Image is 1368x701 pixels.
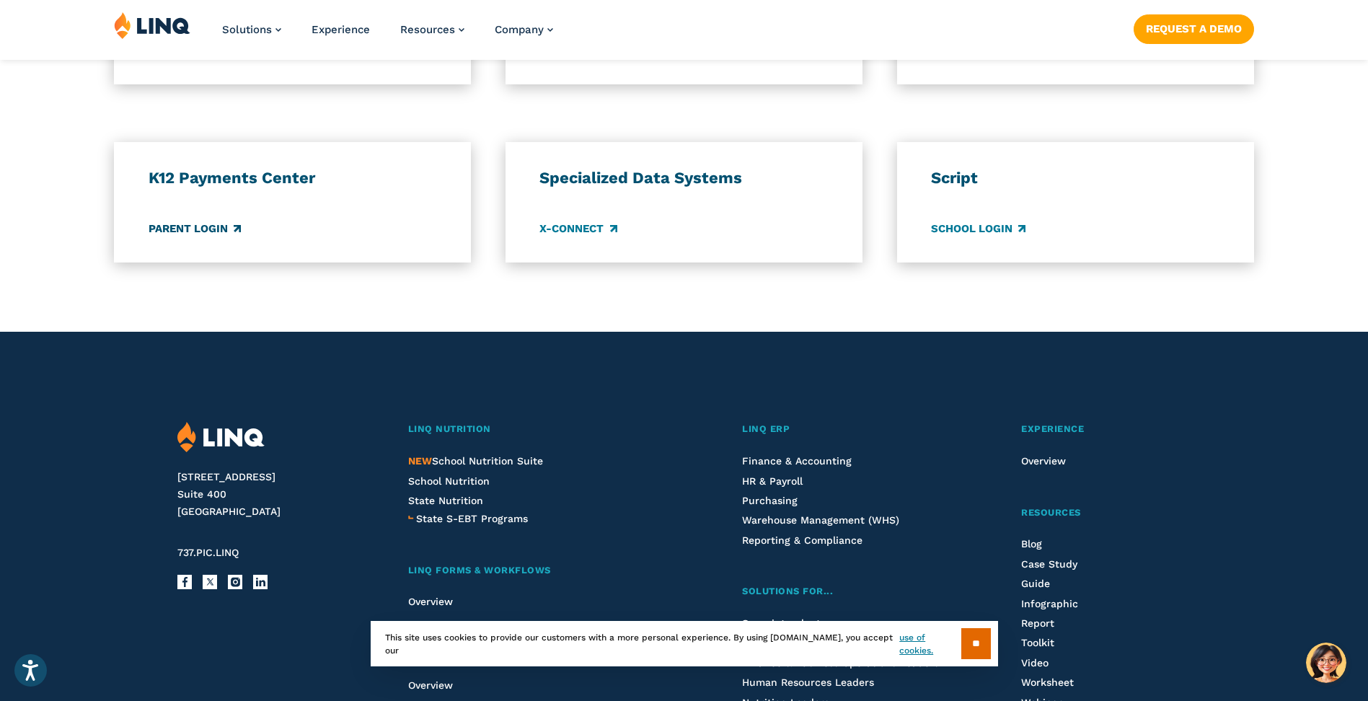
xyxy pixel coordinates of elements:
[495,23,553,36] a: Company
[312,23,370,36] a: Experience
[1021,507,1081,518] span: Resources
[1021,538,1042,550] a: Blog
[408,423,491,434] span: LINQ Nutrition
[742,423,790,434] span: LINQ ERP
[408,679,453,691] a: Overview
[203,575,217,589] a: X
[400,23,455,36] span: Resources
[408,422,667,437] a: LINQ Nutrition
[114,12,190,39] img: LINQ | K‑12 Software
[177,575,192,589] a: Facebook
[742,617,826,629] a: Superintendents
[177,547,239,558] span: 737.PIC.LINQ
[228,575,242,589] a: Instagram
[416,513,528,524] span: State S-EBT Programs
[899,631,961,657] a: use of cookies.
[931,168,1219,188] h3: Script
[222,12,553,59] nav: Primary Navigation
[222,23,272,36] span: Solutions
[742,534,862,546] a: Reporting & Compliance
[149,221,241,237] a: Parent Login
[149,168,437,188] h3: K12 Payments Center
[408,455,543,467] a: NEWSchool Nutrition Suite
[1134,14,1254,43] a: Request a Demo
[495,23,544,36] span: Company
[408,596,453,607] a: Overview
[1021,422,1190,437] a: Experience
[408,495,483,506] a: State Nutrition
[177,422,265,453] img: LINQ | K‑12 Software
[1021,558,1077,570] a: Case Study
[1021,578,1050,589] a: Guide
[408,565,551,576] span: LINQ Forms & Workflows
[1021,598,1078,609] a: Infographic
[1306,643,1346,683] button: Hello, have a question? Let’s chat.
[1021,455,1066,467] a: Overview
[408,475,490,487] a: School Nutrition
[371,621,998,666] div: This site uses cookies to provide our customers with a more personal experience. By using [DOMAIN...
[177,469,373,520] address: [STREET_ADDRESS] Suite 400 [GEOGRAPHIC_DATA]
[400,23,464,36] a: Resources
[408,455,432,467] span: NEW
[1021,423,1084,434] span: Experience
[253,575,268,589] a: LinkedIn
[1021,506,1190,521] a: Resources
[742,495,798,506] a: Purchasing
[408,563,667,578] a: LINQ Forms & Workflows
[931,221,1025,237] a: School Login
[742,514,899,526] a: Warehouse Management (WHS)
[222,23,281,36] a: Solutions
[1021,617,1054,629] a: Report
[539,221,617,237] a: X-Connect
[1134,12,1254,43] nav: Button Navigation
[416,511,528,526] a: State S-EBT Programs
[742,455,852,467] a: Finance & Accounting
[539,168,828,188] h3: Specialized Data Systems
[1021,637,1054,648] a: Toolkit
[742,475,803,487] a: HR & Payroll
[742,422,946,437] a: LINQ ERP
[408,455,543,467] span: School Nutrition Suite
